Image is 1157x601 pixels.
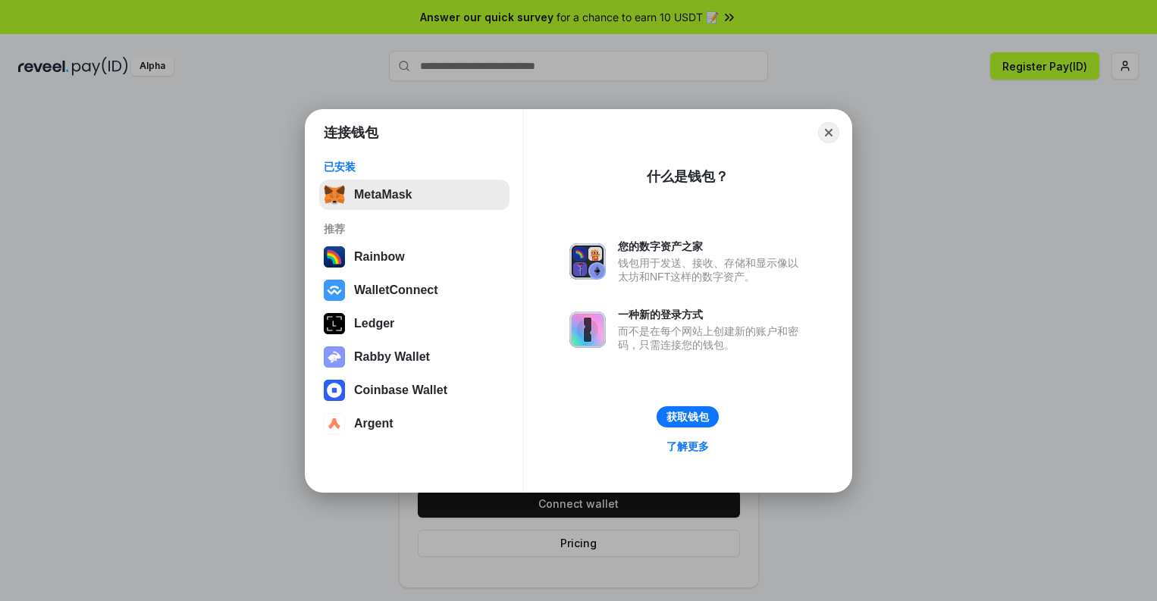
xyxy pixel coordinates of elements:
button: Close [818,122,839,143]
div: 推荐 [324,222,505,236]
button: WalletConnect [319,275,510,305]
div: Argent [354,417,394,430]
div: 已安装 [324,160,505,174]
button: Rabby Wallet [319,342,510,372]
img: svg+xml,%3Csvg%20width%3D%2228%22%20height%3D%2228%22%20viewBox%3D%220%200%2028%2028%22%20fill%3D... [324,380,345,401]
img: svg+xml,%3Csvg%20fill%3D%22none%22%20height%3D%2233%22%20viewBox%3D%220%200%2035%2033%22%20width%... [324,184,345,205]
div: Coinbase Wallet [354,383,447,397]
img: svg+xml,%3Csvg%20xmlns%3D%22http%3A%2F%2Fwww.w3.org%2F2000%2Fsvg%22%20fill%3D%22none%22%20viewBox... [569,243,606,280]
div: MetaMask [354,188,412,202]
div: 而不是在每个网站上创建新的账户和密码，只需连接您的钱包。 [618,324,806,352]
button: MetaMask [319,180,510,210]
div: Rabby Wallet [354,350,430,364]
div: Ledger [354,317,394,330]
h1: 连接钱包 [324,124,378,142]
button: Coinbase Wallet [319,375,510,405]
img: svg+xml,%3Csvg%20width%3D%22120%22%20height%3D%22120%22%20viewBox%3D%220%200%20120%20120%22%20fil... [324,246,345,268]
button: 获取钱包 [657,406,719,427]
img: svg+xml,%3Csvg%20width%3D%2228%22%20height%3D%2228%22%20viewBox%3D%220%200%2028%2028%22%20fill%3D... [324,280,345,301]
img: svg+xml,%3Csvg%20xmlns%3D%22http%3A%2F%2Fwww.w3.org%2F2000%2Fsvg%22%20fill%3D%22none%22%20viewBox... [324,346,345,368]
button: Ledger [319,308,510,339]
div: WalletConnect [354,283,438,297]
div: 钱包用于发送、接收、存储和显示像以太坊和NFT这样的数字资产。 [618,256,806,283]
div: 您的数字资产之家 [618,239,806,253]
div: 获取钱包 [666,410,709,424]
img: svg+xml,%3Csvg%20width%3D%2228%22%20height%3D%2228%22%20viewBox%3D%220%200%2028%2028%22%20fill%3D... [324,413,345,434]
button: Argent [319,408,510,439]
div: 了解更多 [666,440,709,453]
img: svg+xml,%3Csvg%20xmlns%3D%22http%3A%2F%2Fwww.w3.org%2F2000%2Fsvg%22%20width%3D%2228%22%20height%3... [324,313,345,334]
div: 一种新的登录方式 [618,308,806,321]
button: Rainbow [319,242,510,272]
a: 了解更多 [657,437,718,456]
img: svg+xml,%3Csvg%20xmlns%3D%22http%3A%2F%2Fwww.w3.org%2F2000%2Fsvg%22%20fill%3D%22none%22%20viewBox... [569,311,606,348]
div: 什么是钱包？ [647,167,729,186]
div: Rainbow [354,250,405,264]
